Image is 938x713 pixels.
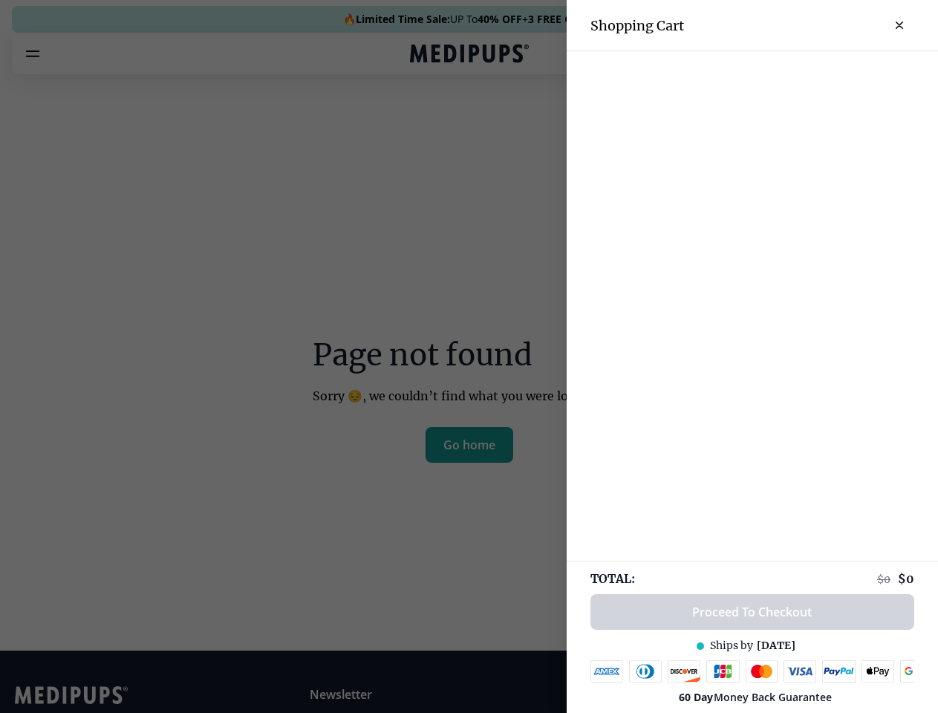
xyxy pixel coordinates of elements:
button: close-cart [885,10,914,40]
span: TOTAL: [590,570,635,587]
img: apple [862,660,894,683]
img: paypal [822,660,856,683]
img: amex [590,660,623,683]
img: mastercard [746,660,778,683]
img: diners-club [629,660,662,683]
span: Ships by [710,639,753,653]
span: [DATE] [757,639,795,653]
span: $ 0 [898,571,914,586]
img: jcb [706,660,740,683]
img: google [900,660,934,683]
strong: 60 Day [680,690,714,704]
img: discover [668,660,700,683]
span: $ 0 [877,573,890,586]
h3: Shopping Cart [590,17,684,34]
img: visa [784,660,816,683]
span: Money Back Guarantee [680,690,832,704]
